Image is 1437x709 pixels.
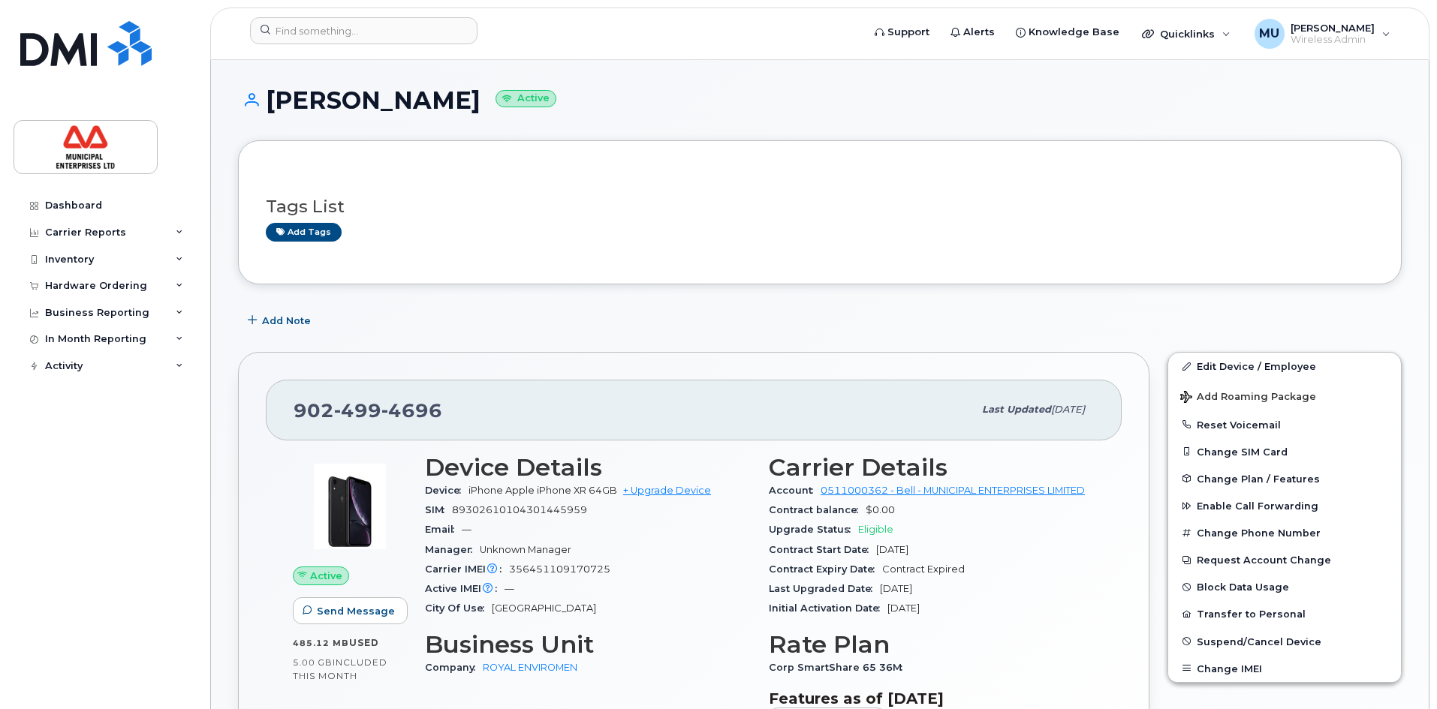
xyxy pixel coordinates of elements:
span: 89302610104301445959 [452,504,587,515]
button: Transfer to Personal [1168,600,1401,627]
span: Contract Start Date [769,544,876,555]
span: 356451109170725 [509,563,610,575]
span: Initial Activation Date [769,602,887,614]
span: Active IMEI [425,583,505,594]
span: Contract balance [769,504,866,515]
h3: Tags List [266,197,1374,216]
span: — [462,524,471,535]
span: Last updated [982,404,1051,415]
a: + Upgrade Device [623,485,711,496]
button: Send Message [293,597,408,624]
h3: Features as of [DATE] [769,689,1095,707]
span: — [505,583,514,594]
span: SIM [425,504,452,515]
span: Manager [425,544,480,555]
span: [DATE] [1051,404,1085,415]
span: 5.00 GB [293,657,333,668]
span: Add Roaming Package [1180,391,1316,405]
img: image20231002-3703462-1qb80zy.jpeg [305,461,395,551]
span: City Of Use [425,602,492,614]
a: Edit Device / Employee [1168,353,1401,380]
button: Change Plan / Features [1168,465,1401,492]
span: Upgrade Status [769,524,858,535]
span: [GEOGRAPHIC_DATA] [492,602,596,614]
span: Contract Expired [882,563,965,575]
a: Add tags [266,223,342,242]
h3: Device Details [425,454,751,481]
span: Eligible [858,524,893,535]
h3: Rate Plan [769,631,1095,658]
span: Unknown Manager [480,544,571,555]
span: Send Message [317,604,395,618]
small: Active [496,90,556,107]
span: Corp SmartShare 65 36M [769,662,910,673]
h1: [PERSON_NAME] [238,87,1402,113]
span: Enable Call Forwarding [1197,500,1318,512]
button: Enable Call Forwarding [1168,492,1401,519]
span: iPhone Apple iPhone XR 64GB [468,485,617,496]
span: Active [310,569,342,583]
h3: Business Unit [425,631,751,658]
button: Reset Voicemail [1168,411,1401,438]
span: used [349,637,379,648]
span: Last Upgraded Date [769,583,880,594]
span: Account [769,485,821,496]
span: included this month [293,656,387,681]
a: ROYAL ENVIROMEN [483,662,577,673]
span: 499 [334,399,381,422]
span: Suspend/Cancel Device [1197,635,1321,647]
span: 4696 [381,399,442,422]
button: Change SIM Card [1168,438,1401,465]
a: 0511000362 - Bell - MUNICIPAL ENTERPRISES LIMITED [821,485,1085,496]
button: Add Note [238,307,324,334]
span: 485.12 MB [293,638,349,648]
span: Add Note [262,314,311,328]
button: Suspend/Cancel Device [1168,628,1401,655]
span: Change Plan / Features [1197,473,1320,484]
button: Change Phone Number [1168,519,1401,546]
span: 902 [294,399,442,422]
span: Company [425,662,483,673]
button: Request Account Change [1168,546,1401,573]
span: Carrier IMEI [425,563,509,575]
span: [DATE] [887,602,920,614]
button: Add Roaming Package [1168,380,1401,411]
span: Device [425,485,468,496]
span: $0.00 [866,504,895,515]
span: [DATE] [876,544,908,555]
span: Contract Expiry Date [769,563,882,575]
span: Email [425,524,462,535]
button: Change IMEI [1168,655,1401,682]
span: [DATE] [880,583,912,594]
button: Block Data Usage [1168,573,1401,600]
h3: Carrier Details [769,454,1095,481]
